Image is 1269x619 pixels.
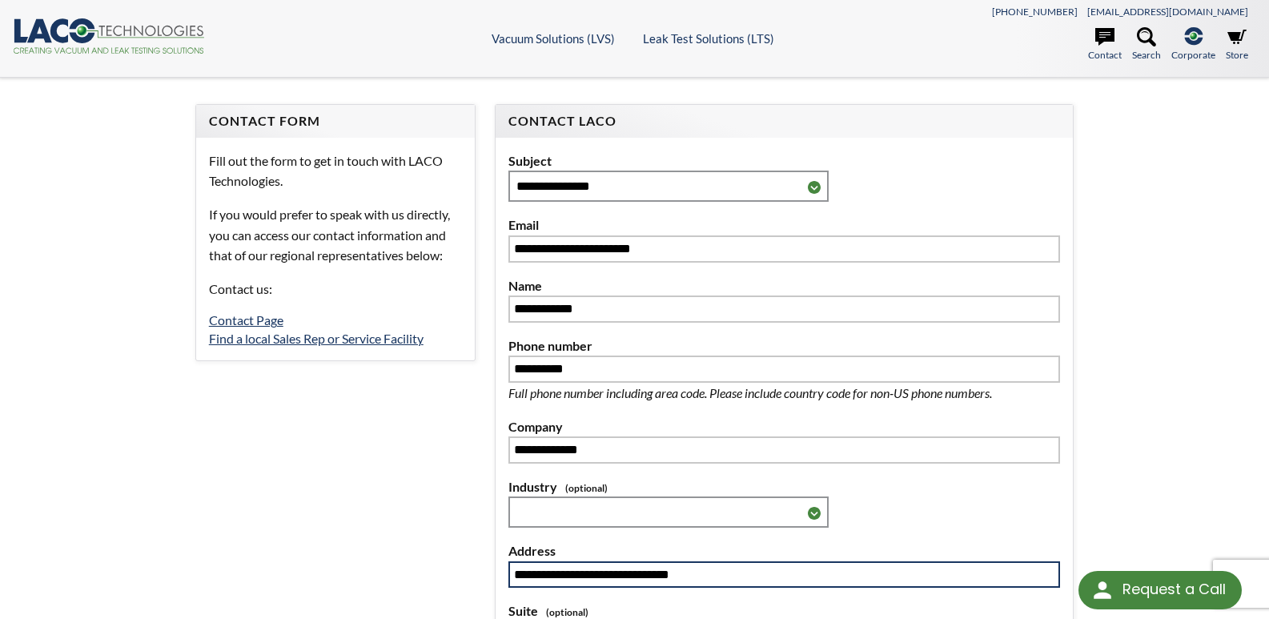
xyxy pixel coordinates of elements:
[1132,27,1161,62] a: Search
[209,331,424,346] a: Find a local Sales Rep or Service Facility
[492,31,615,46] a: Vacuum Solutions (LVS)
[1090,577,1115,603] img: round button
[992,6,1078,18] a: [PHONE_NUMBER]
[209,204,462,266] p: If you would prefer to speak with us directly, you can access our contact information and that of...
[1088,27,1122,62] a: Contact
[508,151,1061,171] label: Subject
[1171,47,1215,62] span: Corporate
[1078,571,1242,609] div: Request a Call
[209,279,462,299] p: Contact us:
[508,275,1061,296] label: Name
[1122,571,1226,608] div: Request a Call
[508,215,1061,235] label: Email
[508,541,1061,561] label: Address
[508,383,1045,404] p: Full phone number including area code. Please include country code for non-US phone numbers.
[643,31,774,46] a: Leak Test Solutions (LTS)
[508,416,1061,437] label: Company
[508,113,1061,130] h4: Contact LACO
[1226,27,1248,62] a: Store
[508,476,1061,497] label: Industry
[209,151,462,191] p: Fill out the form to get in touch with LACO Technologies.
[209,312,283,328] a: Contact Page
[209,113,462,130] h4: Contact Form
[508,336,1061,356] label: Phone number
[1087,6,1248,18] a: [EMAIL_ADDRESS][DOMAIN_NAME]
